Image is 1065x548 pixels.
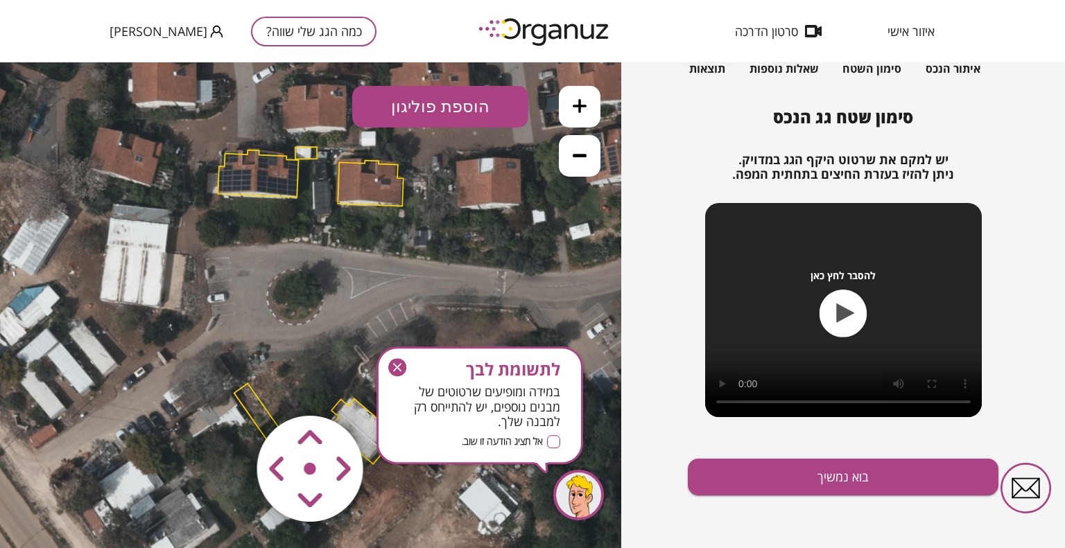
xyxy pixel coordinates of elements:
[714,24,842,38] button: סרטון הדרכה
[462,435,543,448] span: אל תציג הודעה זו שוב.
[689,62,725,76] span: תוצאות
[842,62,901,76] span: סימון השטח
[469,12,621,51] img: logo
[110,23,223,40] button: [PERSON_NAME]
[352,24,528,65] button: הוספת פוליגון
[251,17,376,46] button: כמה הגג שלי שווה?
[399,360,560,379] span: לתשומת לבך
[811,269,876,281] span: להסבר לחץ כאן
[887,24,935,38] span: איזור אישי
[750,62,819,76] span: שאלות נוספות
[228,324,394,490] img: vector-smart-object-copy.png
[110,24,207,38] span: [PERSON_NAME]
[773,105,913,128] span: סימון שטח גג הנכס
[867,24,955,38] button: איזור אישי
[735,24,798,38] span: סרטון הדרכה
[688,152,998,182] h2: יש למקם את שרטוט היקף הגג במדויק. ניתן להזיז בעזרת החיצים בתחתית המפה.
[688,459,998,495] button: בוא נמשיך
[926,62,980,76] span: איתור הנכס
[399,385,560,430] span: במידה ומופיעים שרטוטים של מבנים נוספים, יש להתייחס רק למבנה שלך.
